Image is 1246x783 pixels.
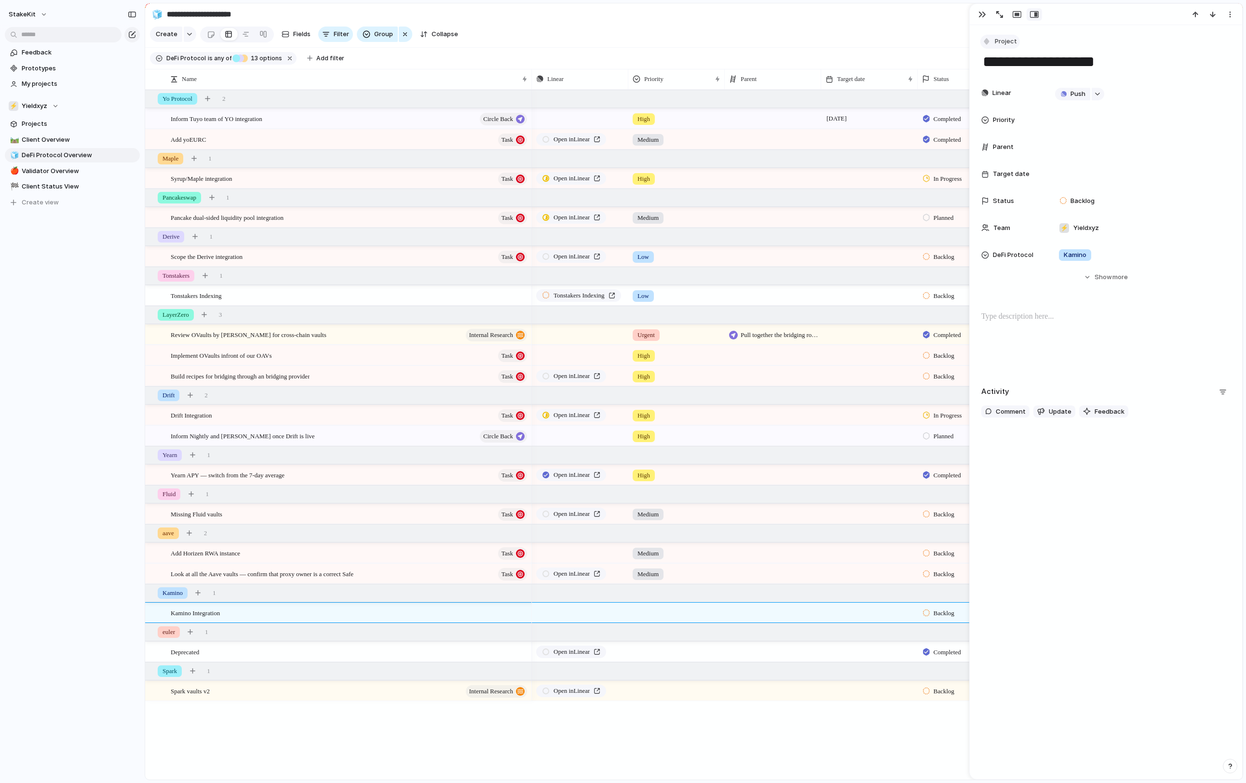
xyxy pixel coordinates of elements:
span: Yearn APY — switch from the 7-day average [171,469,284,480]
span: Feedback [1095,407,1124,417]
span: Tonstakers [163,271,190,281]
button: Feedback [1079,405,1128,418]
span: 1 [207,666,210,676]
span: Circle Back [483,430,513,443]
span: Task [501,567,513,581]
span: High [637,351,650,361]
a: Open inLinear [536,409,606,421]
button: Task [498,251,527,263]
a: Open inLinear [536,567,606,580]
span: Open in Linear [554,470,590,480]
a: My projects [5,77,140,91]
span: Look at all the Aave vaults — confirm that proxy owner is a correct Safe [171,568,353,579]
span: [DATE] [824,113,849,124]
span: Feedback [22,48,136,57]
span: Backlog [934,569,954,579]
span: 1 [205,627,208,637]
span: High [637,372,650,381]
button: Circle Back [480,113,527,125]
a: 🏁Client Status View [5,179,140,194]
span: Spark vaults v2 [171,685,210,696]
button: 🍎 [9,166,18,176]
div: 🍎 [10,165,17,176]
span: Backlog [934,549,954,558]
span: Task [501,508,513,521]
button: Filter [318,27,353,42]
span: Inform Tuyo team of YO integration [171,113,262,124]
span: Inform Nightly and [PERSON_NAME] once Drift is live [171,430,315,441]
a: Projects [5,117,140,131]
span: Derive [163,232,179,242]
a: Open inLinear [536,211,606,224]
span: Open in Linear [554,371,590,381]
a: Open inLinear [536,646,606,658]
a: Open inLinear [536,370,606,382]
span: Urgent [637,330,655,340]
span: Client Overview [22,135,136,145]
span: High [637,411,650,420]
button: 13 options [232,53,284,64]
span: Open in Linear [554,135,590,144]
span: Name [182,74,197,84]
span: Status [934,74,949,84]
a: Tonstakers Indexing [536,289,621,302]
div: 🛤️Client Overview [5,133,140,147]
span: Completed [934,471,961,480]
div: 🧊DeFi Protocol Overview [5,148,140,162]
span: Create [156,29,177,39]
span: LayerZero [163,310,189,320]
span: Kamino [163,588,183,598]
span: 3 [219,310,222,320]
span: Planned [934,432,954,441]
span: Yieldxyz [1073,223,1099,233]
div: ⚡ [9,101,18,111]
button: StakeKit [4,7,53,22]
a: Open inLinear [536,685,606,697]
span: Completed [934,135,961,145]
span: Low [637,252,649,262]
span: Fluid [163,489,176,499]
span: Low [637,291,649,301]
span: Medium [637,213,659,223]
span: Completed [934,330,961,340]
a: Open inLinear [536,172,606,185]
span: Task [501,172,513,186]
span: Pancakeswap [163,193,196,202]
span: is [208,54,213,63]
span: Open in Linear [554,174,590,183]
button: Task [498,568,527,580]
div: 🛤️ [10,134,17,145]
span: Pancake dual-sided liquidity pool integration [171,212,284,223]
span: Medium [637,135,659,145]
button: Project [980,35,1020,49]
span: Planned [934,213,954,223]
span: In Progress [934,174,962,184]
span: euler [163,627,175,637]
span: Linear [547,74,564,84]
span: Parent [741,74,757,84]
button: Create [150,27,182,42]
button: Collapse [416,27,462,42]
span: Scope the Derive integration [171,251,243,262]
span: Client Status View [22,182,136,191]
span: 1 [208,154,212,163]
span: Task [501,211,513,225]
h2: Activity [981,386,1009,397]
span: Kamino Integration [171,607,220,618]
button: isany of [206,53,233,64]
button: 🏁 [9,182,18,191]
button: ⚡Yieldxyz [5,99,140,113]
span: Circle Back [483,112,513,126]
button: Showmore [981,269,1231,286]
a: Feedback [5,45,140,60]
span: Group [374,29,393,39]
span: Prototypes [22,64,136,73]
span: Open in Linear [554,213,590,222]
span: High [637,114,650,124]
span: Backlog [934,372,954,381]
span: Parent [993,142,1014,152]
span: Task [501,250,513,264]
span: Yearn [163,450,177,460]
span: Completed [934,648,961,657]
button: Comment [981,405,1029,418]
